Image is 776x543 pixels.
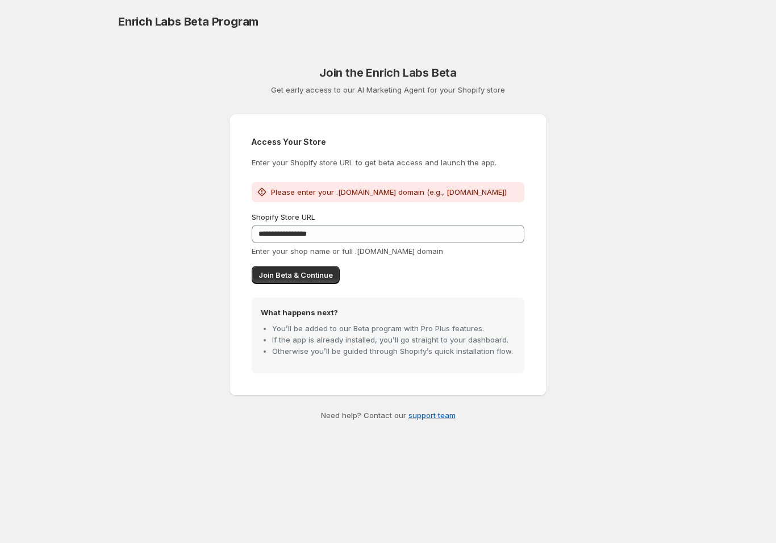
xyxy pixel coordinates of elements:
[261,308,338,317] strong: What happens next?
[272,323,515,334] li: You’ll be added to our Beta program with Pro Plus features.
[271,186,507,198] p: Please enter your .[DOMAIN_NAME] domain (e.g., [DOMAIN_NAME])
[118,15,258,28] span: Enrich Labs Beta Program
[252,136,524,148] h2: Access Your Store
[229,84,547,95] p: Get early access to our AI Marketing Agent for your Shopify store
[252,212,315,222] span: Shopify Store URL
[229,410,547,421] p: Need help? Contact our
[408,411,456,420] a: support team
[272,345,515,357] li: Otherwise you’ll be guided through Shopify’s quick installation flow.
[252,157,524,168] p: Enter your Shopify store URL to get beta access and launch the app.
[229,66,547,80] h1: Join the Enrich Labs Beta
[252,247,443,256] span: Enter your shop name or full .[DOMAIN_NAME] domain
[258,269,333,281] span: Join Beta & Continue
[252,266,340,284] button: Join Beta & Continue
[272,334,515,345] li: If the app is already installed, you’ll go straight to your dashboard.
